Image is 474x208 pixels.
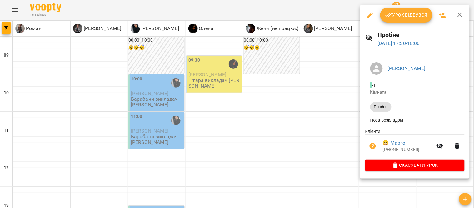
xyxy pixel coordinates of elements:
button: Візит ще не сплачено. Додати оплату? [365,139,380,154]
a: 😀 Марго [383,139,406,147]
button: Урок відбувся [380,8,433,23]
li: Поза розкладом [365,114,465,126]
span: Урок відбувся [385,11,428,19]
a: [DATE] 17:30-18:00 [378,40,420,46]
button: Скасувати Урок [365,160,465,171]
p: [PHONE_NUMBER] [383,147,432,153]
a: [PERSON_NAME] [388,65,426,71]
span: Пробне [370,104,392,110]
span: Скасувати Урок [370,161,460,169]
h6: Пробне [378,30,465,40]
span: - 1 [370,82,377,88]
p: Кімната [370,89,460,95]
ul: Клієнти [365,128,465,160]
